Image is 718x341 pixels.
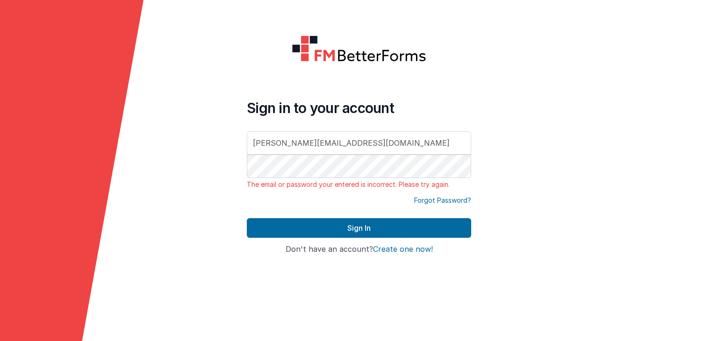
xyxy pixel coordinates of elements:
button: Create one now! [373,245,433,254]
h4: Don't have an account? [247,245,471,254]
button: Sign In [247,218,471,238]
p: The email or password your entered is incorrect. Please try again. [247,180,471,189]
a: Forgot Password? [414,196,471,205]
h4: Sign in to your account [247,99,471,116]
input: Email Address [247,131,471,155]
